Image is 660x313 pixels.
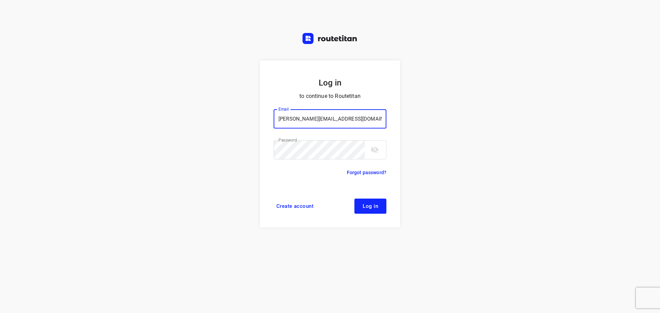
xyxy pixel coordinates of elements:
span: Log in [363,203,378,209]
p: to continue to Routetitan [274,91,386,101]
span: Create account [276,203,313,209]
a: Forgot password? [347,168,386,177]
a: Routetitan [302,33,357,46]
a: Create account [274,199,316,214]
button: Log in [354,199,386,214]
h5: Log in [274,77,386,89]
img: Routetitan [302,33,357,44]
button: toggle password visibility [368,143,382,157]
